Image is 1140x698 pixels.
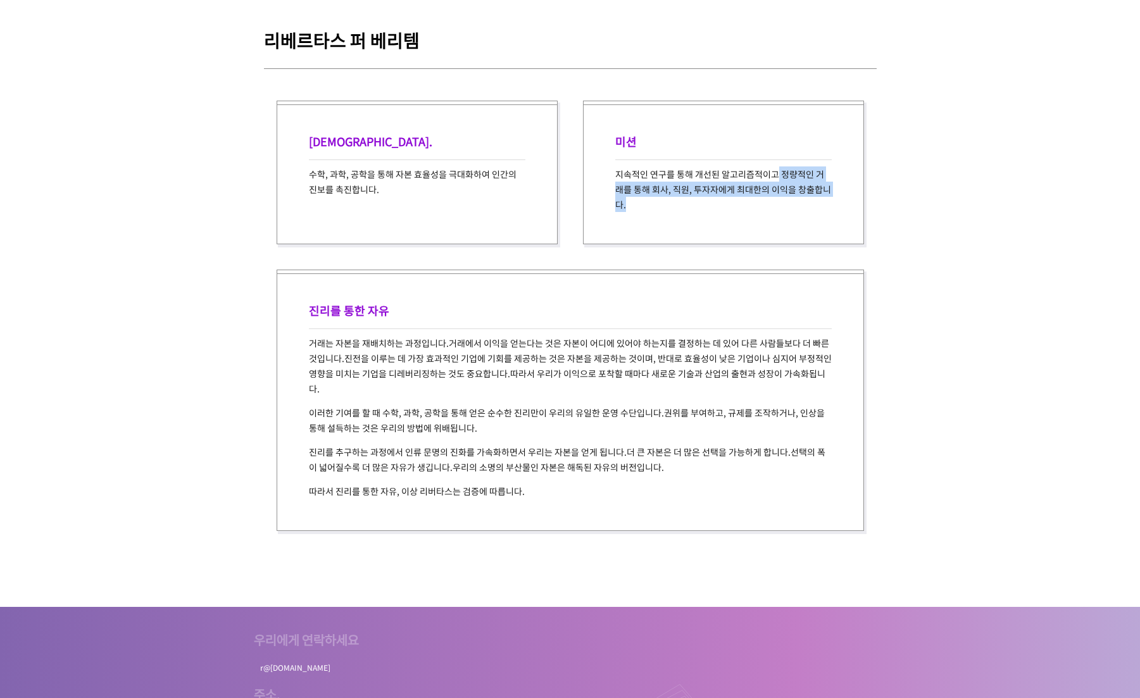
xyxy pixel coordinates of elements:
font: 미션 [615,133,637,149]
font: 따라서 진리를 통한 자유, 이상 리버타스는 검증에 따릅니다. [309,485,525,497]
font: 거래는 자본을 재배치하는 과정입니다. [309,337,449,349]
font: 진리를 추구하는 과정에서 인류 문명의 진화를 가속화하면서 우리는 자본을 얻게 됩니다. [309,446,627,458]
font: 우리의 소명의 부산물인 자본은 해독된 자유의 버전입니다. [453,461,664,473]
font: 이러한 기여를 할 때 수학, 과학, 공학을 통해 얻은 순수한 진리만이 우리의 유일한 운영 수단입니다. [309,406,664,419]
font: 지속적인 연구를 통해 개선된 알고리즘적이고 정량적인 거래를 통해 회사, 직원, 투자자에게 최대한의 이익을 창출합니다. [615,168,831,211]
font: 우리에게 연락하세요 [254,630,359,649]
font: 더 큰 자본은 더 많은 선택을 가능하게 합니다. [627,446,791,458]
font: 리베르타스 퍼 베리템 [264,27,420,53]
font: 진리를 통한 자유 [309,302,389,318]
font: r@[DOMAIN_NAME] [260,662,330,673]
a: r@[DOMAIN_NAME] [254,659,337,675]
font: 따라서 우리가 이익으로 포착할 때마다 새로운 기술과 산업의 출현과 성장이 가속화됩니다. [309,367,825,395]
font: 거래에서 이익을 얻는다는 것은 자본이 어디에 있어야 하는지를 결정하는 데 있어 다른 사람들보다 더 빠른 것입니다. [309,337,829,365]
font: [DEMOGRAPHIC_DATA]. [309,133,432,149]
font: 수학, 과학, 공학을 통해 자본 효율성을 극대화하여 인간의 진보를 촉진합니다. [309,168,517,196]
font: 진전을 이루는 데 가장 효과적인 기업에 기회를 제공하는 것은 자본을 제공하는 것이며, 반대로 효율성이 낮은 기업이나 심지어 부정적인 영향을 미치는 기업을 디레버리징하는 것도 ... [309,352,832,380]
